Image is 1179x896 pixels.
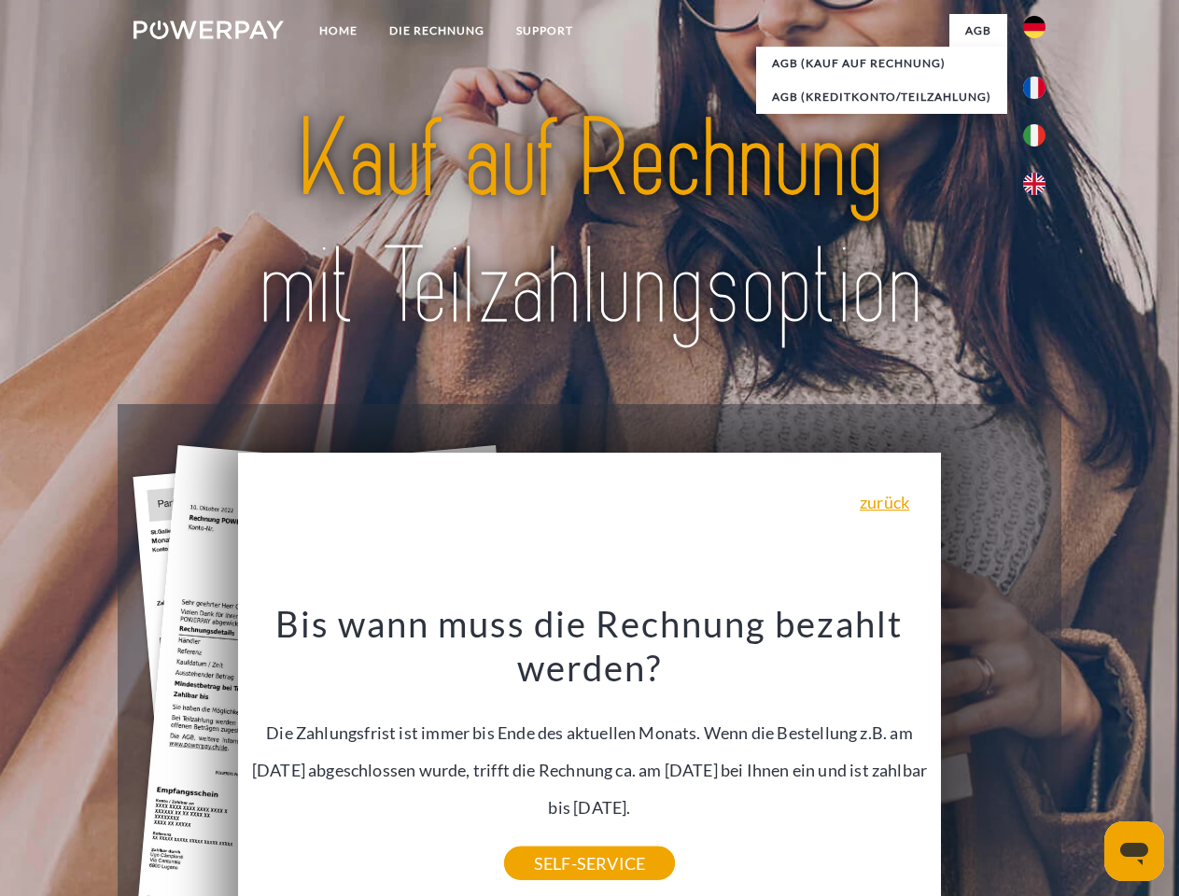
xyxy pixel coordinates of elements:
[1023,124,1046,147] img: it
[756,47,1007,80] a: AGB (Kauf auf Rechnung)
[500,14,589,48] a: SUPPORT
[1023,16,1046,38] img: de
[1104,821,1164,881] iframe: Schaltfläche zum Öffnen des Messaging-Fensters
[249,601,931,863] div: Die Zahlungsfrist ist immer bis Ende des aktuellen Monats. Wenn die Bestellung z.B. am [DATE] abg...
[133,21,284,39] img: logo-powerpay-white.svg
[504,847,675,880] a: SELF-SERVICE
[178,90,1001,357] img: title-powerpay_de.svg
[756,80,1007,114] a: AGB (Kreditkonto/Teilzahlung)
[249,601,931,691] h3: Bis wann muss die Rechnung bezahlt werden?
[860,494,909,511] a: zurück
[303,14,373,48] a: Home
[1023,173,1046,195] img: en
[1023,77,1046,99] img: fr
[949,14,1007,48] a: agb
[373,14,500,48] a: DIE RECHNUNG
